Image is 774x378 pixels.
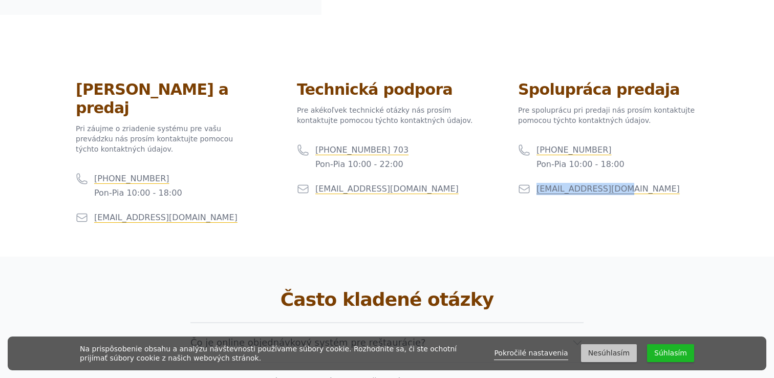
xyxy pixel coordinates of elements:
[315,145,408,155] a: [PHONE_NUMBER] 703
[80,344,471,363] div: Na prispôsobenie obsahu a analýzu návštevnosti používame súbory cookie. Rozhodnite sa, či ste och...
[536,184,680,194] a: [EMAIL_ADDRESS][DOMAIN_NAME]
[581,344,637,362] button: Nesúhlasím
[76,80,256,117] h2: [PERSON_NAME] a predaj
[76,123,240,154] p: Pri záujme o zriadenie systému pre vašu prevádzku nás prosím kontaktujte pomocou týchto kontaktný...
[94,174,169,183] a: [PHONE_NUMBER]
[536,158,625,171] p: Pon-Pia 10:00 - 18:00
[315,184,459,194] a: [EMAIL_ADDRESS][DOMAIN_NAME]
[190,335,426,350] span: Čo je online objednávkový systém pre reštaurácie?
[190,289,584,310] h2: Často kladené otázky
[494,347,568,360] a: Pokročilé nastavenia
[297,80,477,99] h2: Technická podpora
[94,213,238,222] a: [EMAIL_ADDRESS][DOMAIN_NAME]
[518,80,698,99] h2: Spolupráca predaja
[297,105,477,125] p: Pre akékoľvek technické otázky nás prosím kontaktujte pomocou týchto kontaktných údajov.
[315,158,408,171] p: Pon-Pia 10:00 - 22:00
[190,335,584,350] button: Čo je online objednávkový systém pre reštaurácie?
[536,145,612,155] a: [PHONE_NUMBER]
[647,344,694,362] button: Súhlasím
[94,187,182,199] p: Pon-Pia 10:00 - 18:00
[518,105,698,125] p: Pre spoluprácu pri predaji nás prosím kontaktujte pomocou týchto kontaktných údajov.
